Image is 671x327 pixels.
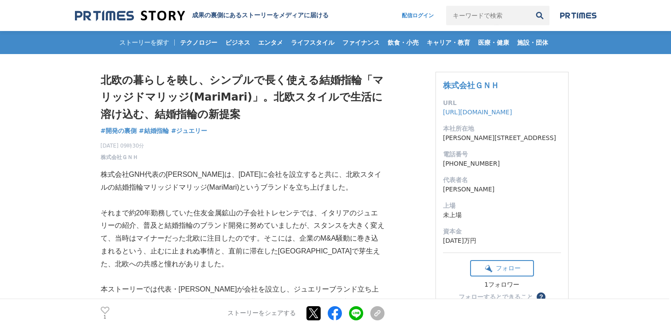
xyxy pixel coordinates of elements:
a: 株式会社ＧＮＨ [101,153,138,161]
span: キャリア・教育 [423,39,474,47]
div: 1フォロワー [470,281,534,289]
dt: 代表者名 [443,175,561,185]
dt: 上場 [443,201,561,210]
p: 1 [101,315,110,319]
a: #結婚指輪 [139,126,169,136]
a: #開発の裏側 [101,126,137,136]
a: キャリア・教育 [423,31,474,54]
div: フォローするとできること [459,294,533,300]
img: 成果の裏側にあるストーリーをメディアに届ける [75,10,185,22]
dd: [DATE]万円 [443,236,561,245]
dd: [PHONE_NUMBER] [443,159,561,168]
span: 飲食・小売 [384,39,422,47]
dt: 電話番号 [443,150,561,159]
input: キーワードで検索 [446,6,530,25]
button: 検索 [530,6,549,25]
h2: 成果の裏側にあるストーリーをメディアに届ける [192,12,329,19]
span: ビジネス [222,39,254,47]
a: 配信ログイン [393,6,443,25]
a: テクノロジー [177,31,221,54]
dd: [PERSON_NAME][STREET_ADDRESS] [443,133,561,143]
dt: 本社所在地 [443,124,561,133]
dd: 未上場 [443,210,561,220]
span: ？ [538,294,544,300]
a: ビジネス [222,31,254,54]
a: ライフスタイル [287,31,338,54]
a: 飲食・小売 [384,31,422,54]
button: フォロー [470,260,534,276]
p: 株式会社GNH代表の[PERSON_NAME]は、[DATE]に会社を設立すると共に、北欧スタイルの結婚指輪マリッジドマリッジ(MariMari)というブランドを立ち上げました。 [101,168,385,194]
span: ライフスタイル [287,39,338,47]
p: ストーリーをシェアする [228,309,296,317]
span: エンタメ [255,39,286,47]
span: 施設・団体 [514,39,552,47]
a: #ジュエリー [171,126,208,136]
span: #開発の裏側 [101,127,137,135]
a: ファイナンス [339,31,383,54]
dd: [PERSON_NAME] [443,185,561,194]
a: 施設・団体 [514,31,552,54]
span: 医療・健康 [475,39,513,47]
span: ファイナンス [339,39,383,47]
span: [DATE] 09時30分 [101,142,145,150]
a: 成果の裏側にあるストーリーをメディアに届ける 成果の裏側にあるストーリーをメディアに届ける [75,10,329,22]
a: 株式会社ＧＮＨ [443,81,499,90]
span: テクノロジー [177,39,221,47]
a: [URL][DOMAIN_NAME] [443,109,512,116]
h1: 北欧の暮らしを映し、シンプルで長く使える結婚指輪「マリッジドマリッジ(MariMari)」。北欧スタイルで生活に溶け込む、結婚指輪の新提案 [101,72,385,123]
a: 医療・健康 [475,31,513,54]
dt: 資本金 [443,227,561,236]
p: 本ストーリーでは代表・[PERSON_NAME]が会社を設立し、ジュエリーブランド立ち上げまでに経験したきた紆余曲折を辿りながら、北欧スタイルの結婚指輪が誕生するまでの軌跡をお話します。 [101,283,385,321]
dt: URL [443,98,561,108]
img: prtimes [560,12,596,19]
a: エンタメ [255,31,286,54]
p: それまで約20年勤務していた住友金属鉱山の子会社トレセンテでは、イタリアのジュエリーの紹介、普及と結婚指輪のブランド開発に努めていましたが、スタンスを大きく変えて、当時はマイナーだった北欧に注目... [101,207,385,271]
span: #ジュエリー [171,127,208,135]
button: ？ [537,292,545,301]
span: #結婚指輪 [139,127,169,135]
